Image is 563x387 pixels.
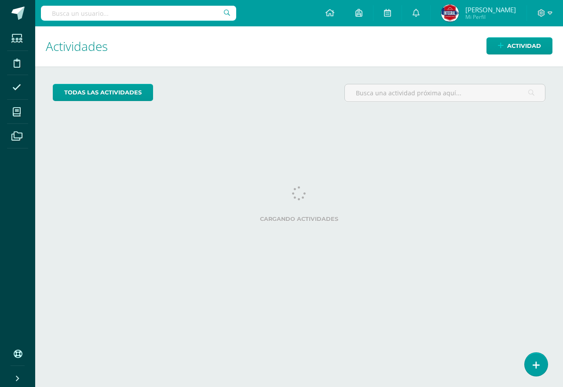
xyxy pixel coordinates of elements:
span: [PERSON_NAME] [465,5,516,14]
span: Mi Perfil [465,13,516,21]
input: Busca una actividad próxima aquí... [345,84,545,101]
span: Actividad [507,38,541,54]
a: todas las Actividades [53,84,153,101]
img: 9479b67508c872087c746233754dda3e.png [441,4,459,22]
a: Actividad [486,37,552,54]
h1: Actividades [46,26,552,66]
input: Busca un usuario... [41,6,236,21]
label: Cargando actividades [53,216,545,222]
